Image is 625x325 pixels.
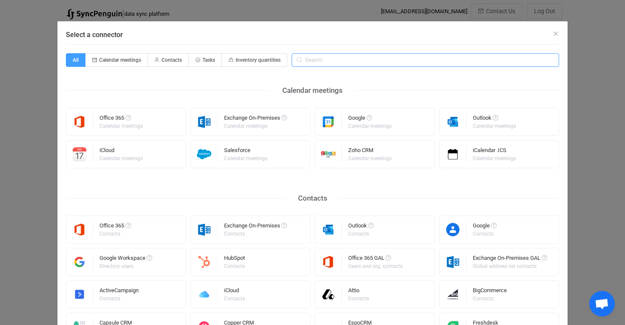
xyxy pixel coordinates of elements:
div: Contacts [99,231,130,236]
div: Salesforce [224,147,269,156]
input: Search [292,53,559,67]
img: microsoft365.png [66,222,93,237]
div: Office 365 GAL [348,255,404,264]
div: Contacts [224,296,245,301]
div: Outlook [348,223,374,231]
div: ActiveCampaign [99,288,139,296]
a: Open chat [589,291,615,316]
div: Exchange On-Premises GAL [473,255,547,264]
img: icalendar.png [440,147,466,161]
div: Contacts [473,231,495,236]
div: Calendar meetings [270,84,355,97]
img: zoho-crm.png [315,147,342,161]
div: iCalendar .ICS [473,147,517,156]
div: Calendar meetings [99,124,143,129]
img: google.png [315,115,342,129]
div: Office 365 [99,115,144,124]
div: Global address list contacts [473,264,546,269]
div: Calendar meetings [348,156,392,161]
div: Calendar meetings [224,124,286,129]
div: Calendar meetings [224,156,267,161]
div: Office 365 [99,223,131,231]
div: Exchange On-Premises [224,223,287,231]
img: google-contacts.png [440,222,466,237]
div: Attio [348,288,370,296]
img: salesforce.png [191,147,218,161]
div: Calendar meetings [473,124,516,129]
div: Exchange On-Premises [224,115,287,124]
img: icloud.png [191,287,218,302]
div: Google [348,115,393,124]
div: Calendar meetings [473,156,516,161]
div: BigCommerce [473,288,507,296]
div: HubSpot [224,255,246,264]
div: Contacts [224,264,245,269]
div: Calendar meetings [99,156,143,161]
div: Zoho CRM [348,147,393,156]
div: iCloud [224,288,246,296]
div: Contacts [99,296,137,301]
img: big-commerce.png [440,287,466,302]
img: attio.png [315,287,342,302]
div: Contacts [348,296,369,301]
img: outlook.png [315,222,342,237]
div: Contacts [348,231,372,236]
img: microsoft365.png [315,255,342,269]
div: Contacts [224,231,286,236]
div: Directory users [99,264,151,269]
img: microsoft365.png [66,115,93,129]
div: Calendar meetings [348,124,392,129]
div: Google Workspace [99,255,152,264]
div: Outlook [473,115,517,124]
div: Users and org. contacts [348,264,403,269]
img: icloud-calendar.png [66,147,93,161]
div: Contacts [285,192,340,205]
img: hubspot.png [191,255,218,269]
div: Google [473,223,497,231]
img: exchange.png [440,255,466,269]
span: Select a connector [66,31,123,39]
img: activecampaign.png [66,287,93,302]
img: exchange.png [191,222,218,237]
div: Contacts [473,296,506,301]
img: google-workspace.png [66,255,93,269]
button: Close [552,30,559,38]
div: iCloud [99,147,144,156]
img: outlook.png [440,115,466,129]
img: exchange.png [191,115,218,129]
